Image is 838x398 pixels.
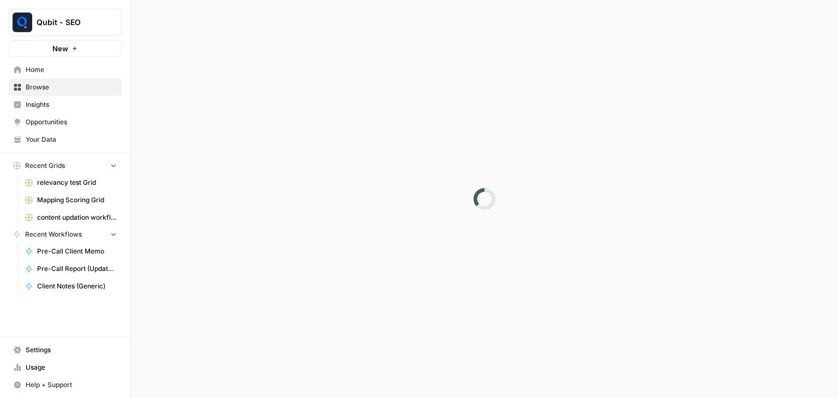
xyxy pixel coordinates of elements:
[25,161,65,171] span: Recent Grids
[20,243,122,260] a: Pre-Call Client Memo
[20,209,122,226] a: content updation workflow
[20,278,122,295] a: Client Notes (Generic)
[9,158,122,174] button: Recent Grids
[9,113,122,131] a: Opportunities
[9,40,122,57] button: New
[52,43,68,54] span: New
[9,226,122,243] button: Recent Workflows
[9,359,122,376] a: Usage
[37,17,103,28] span: Qubit - SEO
[25,230,82,239] span: Recent Workflows
[26,65,117,75] span: Home
[26,100,117,110] span: Insights
[9,61,122,79] a: Home
[20,260,122,278] a: Pre-Call Report (Updated)
[20,191,122,209] a: Mapping Scoring Grid
[9,376,122,394] button: Help + Support
[9,79,122,96] a: Browse
[26,345,117,355] span: Settings
[37,178,117,188] span: relevancy test Grid
[13,13,32,32] img: Qubit - SEO Logo
[9,9,122,36] button: Workspace: Qubit - SEO
[37,213,117,222] span: content updation workflow
[37,281,117,291] span: Client Notes (Generic)
[37,195,117,205] span: Mapping Scoring Grid
[26,135,117,144] span: Your Data
[37,264,117,274] span: Pre-Call Report (Updated)
[37,246,117,256] span: Pre-Call Client Memo
[9,96,122,113] a: Insights
[26,380,117,390] span: Help + Support
[9,131,122,148] a: Your Data
[20,174,122,191] a: relevancy test Grid
[26,82,117,92] span: Browse
[26,117,117,127] span: Opportunities
[26,363,117,372] span: Usage
[9,341,122,359] a: Settings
